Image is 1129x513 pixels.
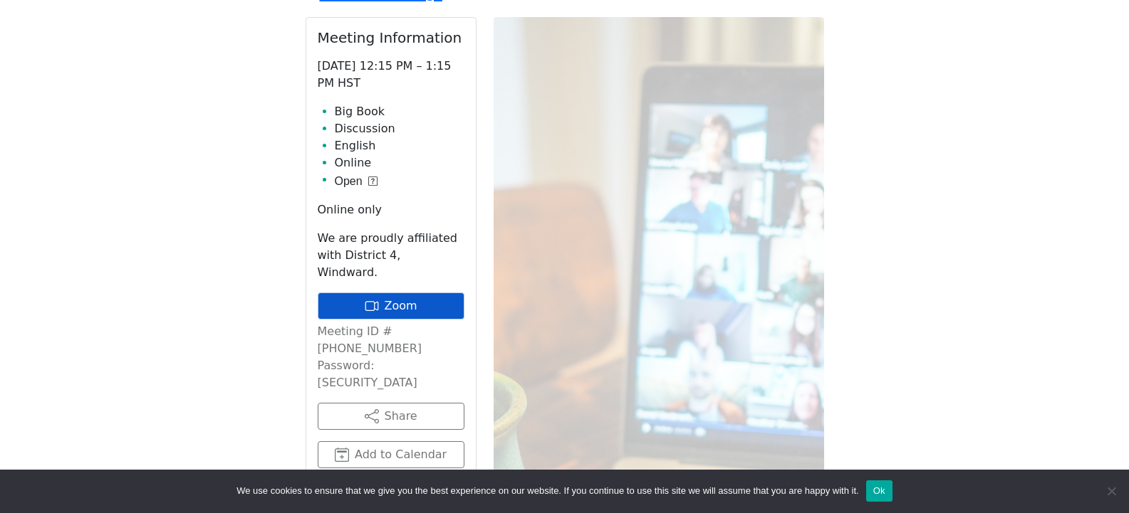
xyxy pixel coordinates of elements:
[335,173,378,190] button: Open
[318,292,464,319] a: Zoom
[318,230,464,281] p: We are proudly affiliated with District 4, Windward.
[1104,484,1118,498] span: No
[318,441,464,468] button: Add to Calendar
[335,173,363,190] span: Open
[318,403,464,430] button: Share
[335,137,464,154] li: English
[318,29,464,46] h2: Meeting Information
[236,484,858,498] span: We use cookies to ensure that we give you the best experience on our website. If you continue to ...
[335,120,464,137] li: Discussion
[335,154,464,171] li: Online
[318,201,464,218] p: Online only
[335,103,464,120] li: Big Book
[318,58,464,92] p: [DATE] 12:15 PM – 1:15 PM HST
[866,480,893,502] button: Ok
[318,323,464,391] p: Meeting ID #[PHONE_NUMBER] Password: [SECURITY_DATA]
